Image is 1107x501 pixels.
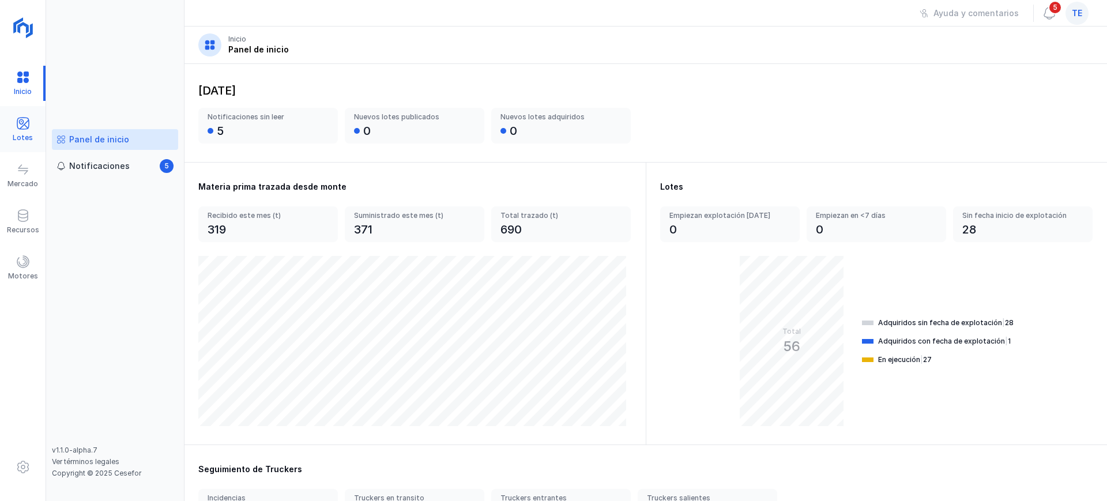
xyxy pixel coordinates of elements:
[7,179,38,189] div: Mercado
[354,211,475,220] div: Suministrado este mes (t)
[1072,7,1082,19] span: te
[7,225,39,235] div: Recursos
[52,457,119,466] a: Ver términos legales
[1005,337,1008,345] span: |
[912,3,1026,23] button: Ayuda y comentarios
[208,211,329,220] div: Recibido este mes (t)
[953,206,1093,242] a: Sin fecha inicio de explotación28
[807,206,946,242] a: Empiezan en <7 días0
[208,112,316,122] div: Notificaciones sin leer
[933,7,1019,19] div: Ayuda y comentarios
[345,108,484,144] a: Nuevos lotes publicados0
[52,446,178,455] div: v1.1.0-alpha.7
[9,13,37,42] img: logoRight.svg
[198,464,1093,475] div: Seguimiento de Truckers
[228,44,289,55] div: Panel de inicio
[198,181,632,193] div: Materia prima trazada desde monte
[500,211,622,220] div: Total trazado (t)
[878,337,1011,346] div: Adquiridos con fecha de explotación 1
[208,221,226,238] div: 319
[69,134,129,145] div: Panel de inicio
[198,108,338,144] a: Notificaciones sin leer5
[816,221,823,238] div: 0
[660,206,800,242] a: Empiezan explotación [DATE]0
[500,112,609,122] div: Nuevos lotes adquiridos
[878,355,932,364] div: En ejecución 27
[8,272,38,281] div: Motores
[198,82,1093,94] div: [DATE]
[354,112,462,122] div: Nuevos lotes publicados
[669,221,677,238] div: 0
[13,133,33,142] div: Lotes
[920,355,923,364] span: |
[660,181,1093,193] div: Lotes
[52,129,178,150] a: Panel de inicio
[500,221,522,238] div: 690
[816,211,924,220] div: Empiezan en <7 días
[510,123,517,139] div: 0
[160,159,174,173] span: 5
[878,318,1014,327] div: Adquiridos sin fecha de explotación 28
[491,108,631,144] a: Nuevos lotes adquiridos0
[669,211,778,220] div: Empiezan explotación [DATE]
[363,123,371,139] div: 0
[52,156,178,176] a: Notificaciones5
[228,35,246,44] div: Inicio
[354,221,372,238] div: 371
[1002,318,1005,327] span: |
[962,211,1071,220] div: Sin fecha inicio de explotación
[52,469,178,478] div: Copyright © 2025 Cesefor
[69,160,130,172] div: Notificaciones
[217,123,224,139] div: 5
[1048,1,1062,14] span: 5
[962,221,976,238] div: 28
